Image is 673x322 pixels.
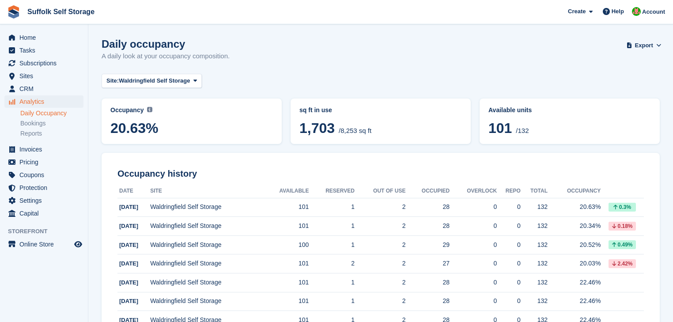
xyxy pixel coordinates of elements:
a: Bookings [20,119,83,128]
a: menu [4,44,83,57]
abbr: Current breakdown of %{unit} occupied [299,106,462,115]
td: 2 [355,254,405,273]
div: 0 [497,221,521,231]
div: 0.49% [609,240,636,249]
td: 2 [355,273,405,292]
div: 0 [450,221,497,231]
span: Pricing [19,156,72,168]
div: 2.42% [609,259,636,268]
th: Repo [497,184,521,198]
td: 100 [262,235,309,254]
span: Create [568,7,586,16]
abbr: Current percentage of units occupied or overlocked [488,106,651,115]
div: 0 [450,240,497,250]
td: Waldringfield Self Storage [150,292,262,311]
span: Home [19,31,72,44]
td: 1 [309,292,355,311]
a: menu [4,238,83,250]
div: 28 [405,296,450,306]
span: 20.63% [110,120,273,136]
td: 132 [521,254,548,273]
a: menu [4,31,83,44]
th: Reserved [309,184,355,198]
div: 29 [405,240,450,250]
td: 101 [262,254,309,273]
abbr: Current percentage of sq ft occupied [110,106,273,115]
img: stora-icon-8386f47178a22dfd0bd8f6a31ec36ba5ce8667c1dd55bd0f319d3a0aa187defe.svg [7,5,20,19]
div: 0.3% [609,203,636,212]
td: 22.46% [548,273,601,292]
span: Occupancy [110,106,144,114]
td: 2 [355,292,405,311]
span: [DATE] [119,242,138,248]
span: Capital [19,207,72,220]
td: 132 [521,292,548,311]
td: 20.52% [548,235,601,254]
span: [DATE] [119,223,138,229]
div: 0.18% [609,222,636,231]
span: Analytics [19,95,72,108]
td: 20.03% [548,254,601,273]
a: Daily Occupancy [20,109,83,117]
td: Waldringfield Self Storage [150,254,262,273]
td: Waldringfield Self Storage [150,217,262,236]
div: 0 [497,296,521,306]
span: Online Store [19,238,72,250]
a: Preview store [73,239,83,250]
img: icon-info-grey-7440780725fd019a000dd9b08b2336e03edf1995a4989e88bcd33f0948082b44.svg [147,107,152,112]
span: Subscriptions [19,57,72,69]
button: Export [628,38,660,53]
span: Settings [19,194,72,207]
td: 1 [309,198,355,217]
td: 1 [309,273,355,292]
a: menu [4,95,83,108]
span: /132 [516,127,529,134]
span: [DATE] [119,279,138,286]
a: menu [4,182,83,194]
a: menu [4,169,83,181]
img: David Caucutt [632,7,641,16]
a: menu [4,83,83,95]
td: Waldringfield Self Storage [150,235,262,254]
div: 28 [405,221,450,231]
a: menu [4,207,83,220]
td: 132 [521,217,548,236]
span: Tasks [19,44,72,57]
td: Waldringfield Self Storage [150,198,262,217]
td: 2 [355,198,405,217]
th: Total [521,184,548,198]
th: Occupancy [548,184,601,198]
th: Date [117,184,150,198]
td: 20.63% [548,198,601,217]
span: Site: [106,76,119,85]
div: 0 [450,278,497,287]
td: 20.34% [548,217,601,236]
span: Waldringfield Self Storage [119,76,190,85]
span: Available units [488,106,532,114]
td: 101 [262,198,309,217]
th: Overlock [450,184,497,198]
td: 132 [521,235,548,254]
td: 1 [309,235,355,254]
span: Sites [19,70,72,82]
span: Account [642,8,665,16]
a: Suffolk Self Storage [24,4,98,19]
td: Waldringfield Self Storage [150,273,262,292]
span: Storefront [8,227,88,236]
th: Site [150,184,262,198]
button: Site: Waldringfield Self Storage [102,74,202,88]
a: menu [4,143,83,155]
a: menu [4,156,83,168]
span: 1,703 [299,120,335,136]
span: Coupons [19,169,72,181]
div: 0 [497,259,521,268]
span: [DATE] [119,204,138,210]
span: Help [612,7,624,16]
a: menu [4,194,83,207]
a: menu [4,57,83,69]
td: 22.46% [548,292,601,311]
td: 1 [309,217,355,236]
td: 2 [309,254,355,273]
div: 0 [497,202,521,212]
td: 132 [521,198,548,217]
